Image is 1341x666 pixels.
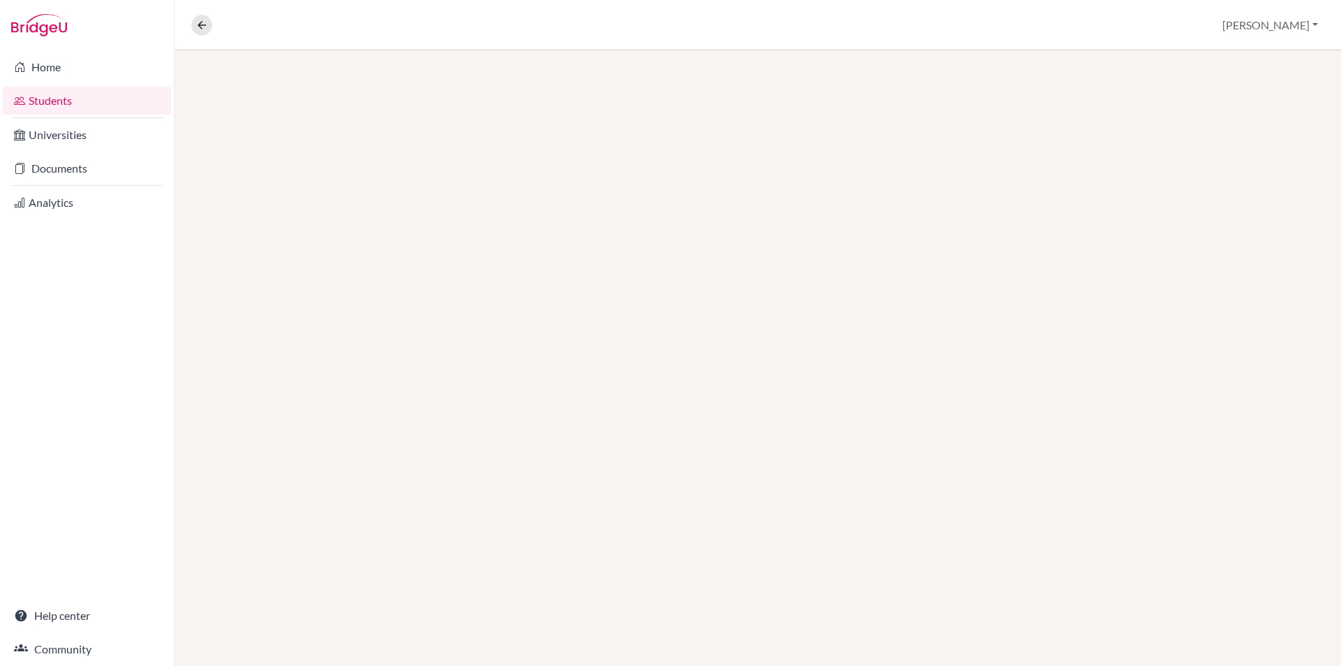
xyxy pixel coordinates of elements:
[3,635,171,663] a: Community
[3,602,171,630] a: Help center
[1216,12,1324,38] button: [PERSON_NAME]
[3,87,171,115] a: Students
[3,154,171,182] a: Documents
[3,121,171,149] a: Universities
[3,53,171,81] a: Home
[3,189,171,217] a: Analytics
[11,14,67,36] img: Bridge-U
